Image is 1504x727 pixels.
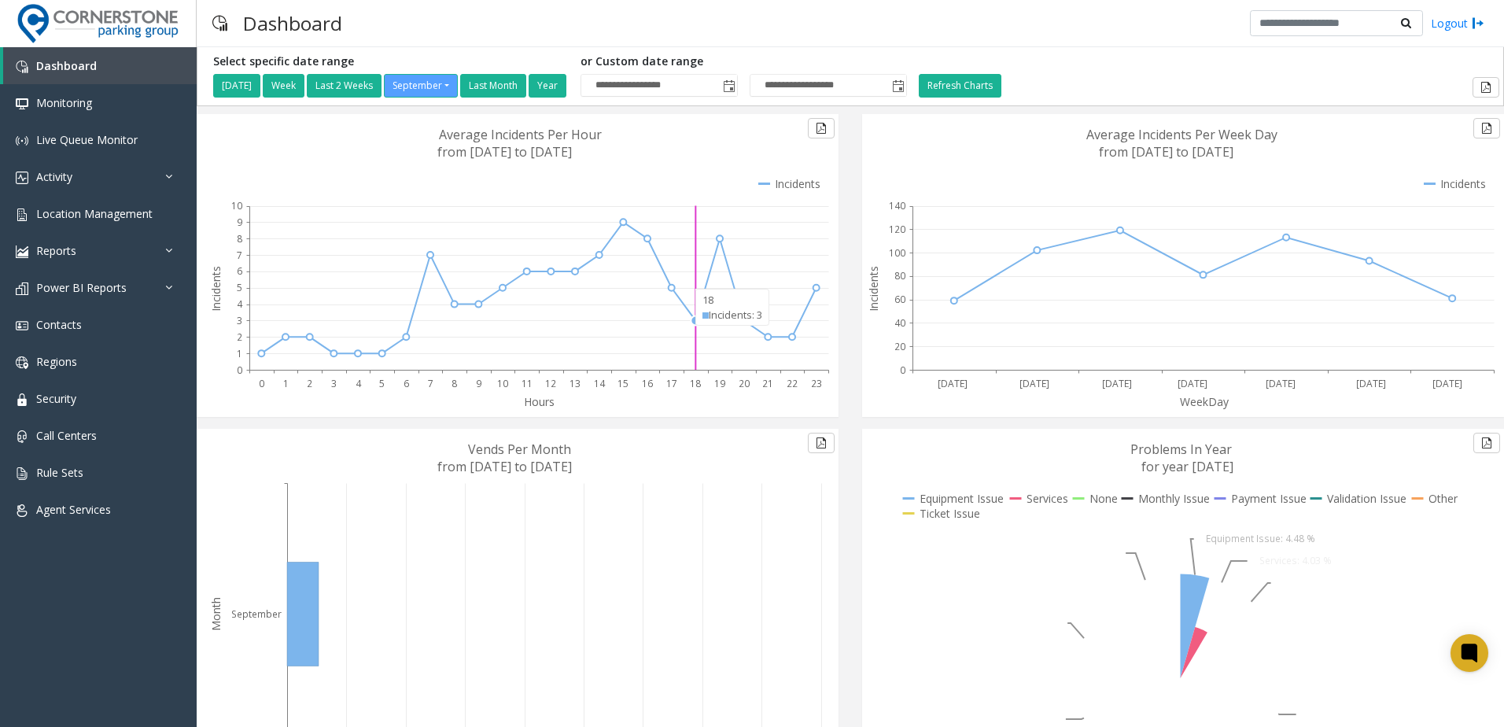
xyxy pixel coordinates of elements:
text: 40 [894,316,905,330]
text: 22 [787,377,798,390]
span: Regions [36,354,77,369]
text: 15 [617,377,629,390]
img: logout [1472,15,1484,31]
text: Vends Per Month [468,441,571,458]
text: from [DATE] to [DATE] [1099,143,1233,161]
span: Monitoring [36,95,92,110]
span: Power BI Reports [36,280,127,295]
text: 0 [237,363,242,377]
text: 10 [231,199,242,212]
img: 'icon' [16,504,28,517]
text: 1 [237,347,242,360]
img: pageIcon [212,4,227,42]
span: Location Management [36,206,153,221]
text: Average Incidents Per Hour [439,126,602,143]
h5: Select specific date range [213,55,569,68]
img: 'icon' [16,282,28,295]
text: 4 [356,377,362,390]
span: Call Centers [36,428,97,443]
img: 'icon' [16,98,28,110]
span: Toggle popup [720,75,737,97]
button: Refresh Charts [919,74,1001,98]
div: Incidents: 3 [702,308,762,323]
span: Reports [36,243,76,258]
span: Dashboard [36,58,97,73]
text: 13 [570,377,581,390]
button: Export to pdf [808,118,835,138]
img: 'icon' [16,245,28,258]
text: 18 [690,377,701,390]
button: [DATE] [213,74,260,98]
img: 'icon' [16,356,28,369]
text: 0 [900,363,905,377]
text: Equipment Issue: 4.48 % [1206,532,1315,545]
text: 9 [476,377,481,390]
img: 'icon' [16,319,28,332]
text: from [DATE] to [DATE] [437,143,572,161]
text: Services: 4.03 % [1259,554,1332,567]
span: Activity [36,169,72,184]
text: Problems In Year [1130,441,1232,458]
text: 1 [283,377,289,390]
img: 'icon' [16,61,28,73]
text: 19 [714,377,725,390]
text: 7 [237,249,242,262]
img: 'icon' [16,135,28,147]
text: Incidents [208,266,223,312]
text: 17 [666,377,677,390]
text: 23 [811,377,822,390]
text: 8 [237,232,242,245]
button: Export to pdf [1473,77,1499,98]
text: 20 [739,377,750,390]
text: Average Incidents Per Week Day [1086,126,1277,143]
text: 4 [237,297,243,311]
button: September [384,74,458,98]
text: 3 [331,377,337,390]
text: from [DATE] to [DATE] [437,458,572,475]
text: [DATE] [1266,377,1296,390]
img: 'icon' [16,209,28,221]
span: Agent Services [36,502,111,517]
text: 0 [259,377,264,390]
button: Week [263,74,304,98]
text: Month [208,597,223,631]
text: 2 [237,330,242,344]
text: 60 [894,293,905,306]
button: Last Month [460,74,526,98]
text: [DATE] [1178,377,1207,390]
text: 5 [379,377,385,390]
text: 20 [894,340,905,353]
text: 11 [522,377,533,390]
h3: Dashboard [235,4,350,42]
img: 'icon' [16,172,28,184]
button: Export to pdf [808,433,835,453]
button: Last 2 Weeks [307,74,382,98]
text: 21 [762,377,773,390]
img: 'icon' [16,430,28,443]
a: Logout [1431,15,1484,31]
span: Contacts [36,317,82,332]
button: Year [529,74,566,98]
text: [DATE] [938,377,968,390]
text: 100 [889,246,905,260]
span: Security [36,391,76,406]
text: 9 [237,216,242,229]
text: 12 [545,377,556,390]
text: [DATE] [1102,377,1132,390]
div: 18 [702,293,762,308]
text: WeekDay [1180,394,1229,409]
text: 140 [889,199,905,212]
text: 6 [237,264,242,278]
text: 5 [237,281,242,294]
text: 14 [594,377,606,390]
text: September [231,607,282,621]
img: 'icon' [16,393,28,406]
text: [DATE] [1019,377,1049,390]
h5: or Custom date range [581,55,907,68]
text: 120 [889,223,905,236]
text: 8 [452,377,457,390]
button: Export to pdf [1473,118,1500,138]
text: 10 [497,377,508,390]
text: [DATE] [1432,377,1462,390]
text: 80 [894,269,905,282]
